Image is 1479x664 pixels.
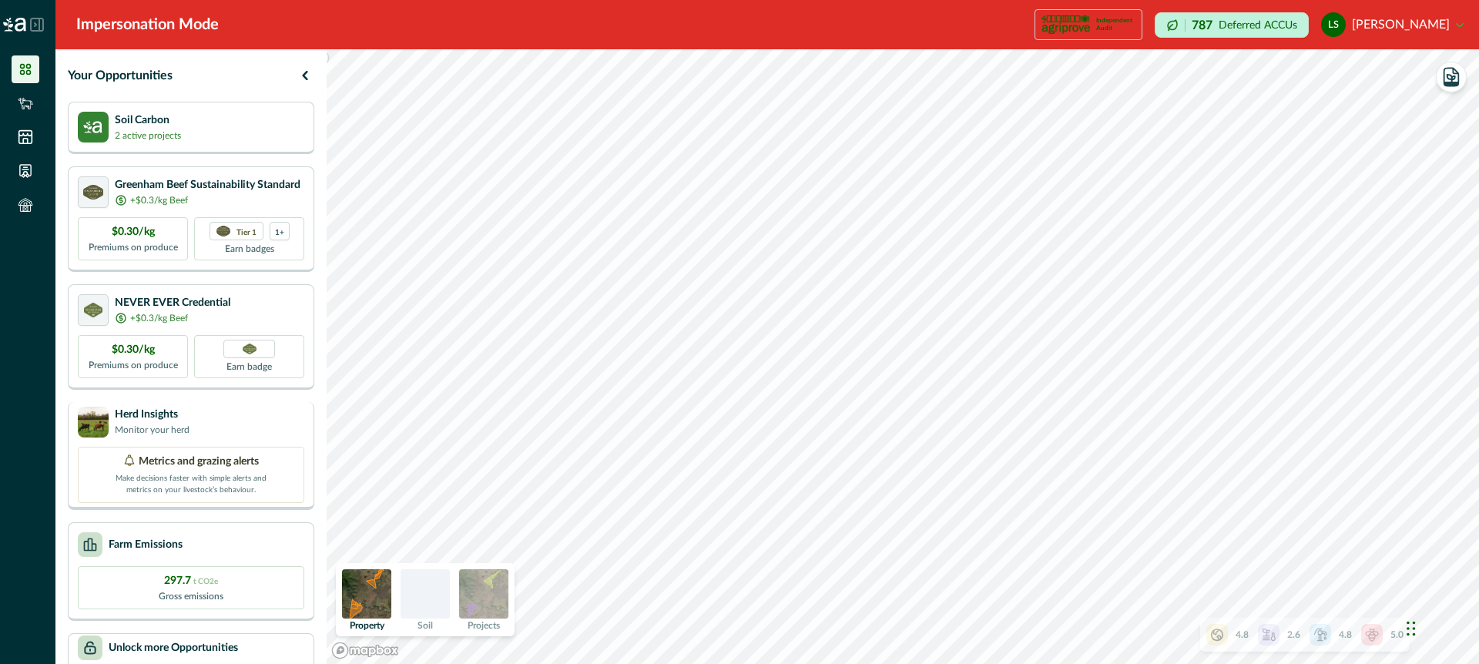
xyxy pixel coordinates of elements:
[1236,628,1249,642] p: 4.8
[243,344,257,355] img: Greenham NEVER EVER certification badge
[109,537,183,553] p: Farm Emissions
[68,66,173,85] p: Your Opportunities
[193,578,218,585] span: t CO2e
[115,423,189,437] p: Monitor your herd
[236,226,257,236] p: Tier 1
[1407,605,1416,652] div: Drag
[114,470,268,496] p: Make decisions faster with simple alerts and metrics on your livestock’s behaviour.
[270,222,290,240] div: more credentials avaialble
[83,185,103,200] img: certification logo
[130,193,188,207] p: +$0.3/kg Beef
[459,569,508,619] img: projects preview
[1390,628,1404,642] p: 5.0
[418,621,433,630] p: Soil
[468,621,500,630] p: Projects
[350,621,384,630] p: Property
[216,226,230,236] img: certification logo
[115,129,181,143] p: 2 active projects
[1041,12,1090,37] img: certification logo
[1402,590,1479,664] iframe: Chat Widget
[226,358,272,374] p: Earn badge
[115,295,230,311] p: NEVER EVER Credential
[115,177,300,193] p: Greenham Beef Sustainability Standard
[164,573,218,589] p: 297.7
[275,226,284,236] p: 1+
[1321,6,1464,43] button: lance stephenson[PERSON_NAME]
[159,589,223,603] p: Gross emissions
[115,407,189,423] p: Herd Insights
[84,303,103,318] img: certification logo
[89,240,178,254] p: Premiums on produce
[115,112,181,129] p: Soil Carbon
[1219,19,1297,31] p: Deferred ACCUs
[109,640,238,656] p: Unlock more Opportunities
[130,311,188,325] p: +$0.3/kg Beef
[112,342,155,358] p: $0.30/kg
[225,240,274,256] p: Earn badges
[89,358,178,372] p: Premiums on produce
[139,454,259,470] p: Metrics and grazing alerts
[1287,628,1300,642] p: 2.6
[112,224,155,240] p: $0.30/kg
[3,18,26,32] img: Logo
[1096,17,1135,32] p: Independent Audit
[1339,628,1352,642] p: 4.8
[1192,19,1212,32] p: 787
[76,13,219,36] div: Impersonation Mode
[331,642,399,659] a: Mapbox logo
[342,569,391,619] img: property preview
